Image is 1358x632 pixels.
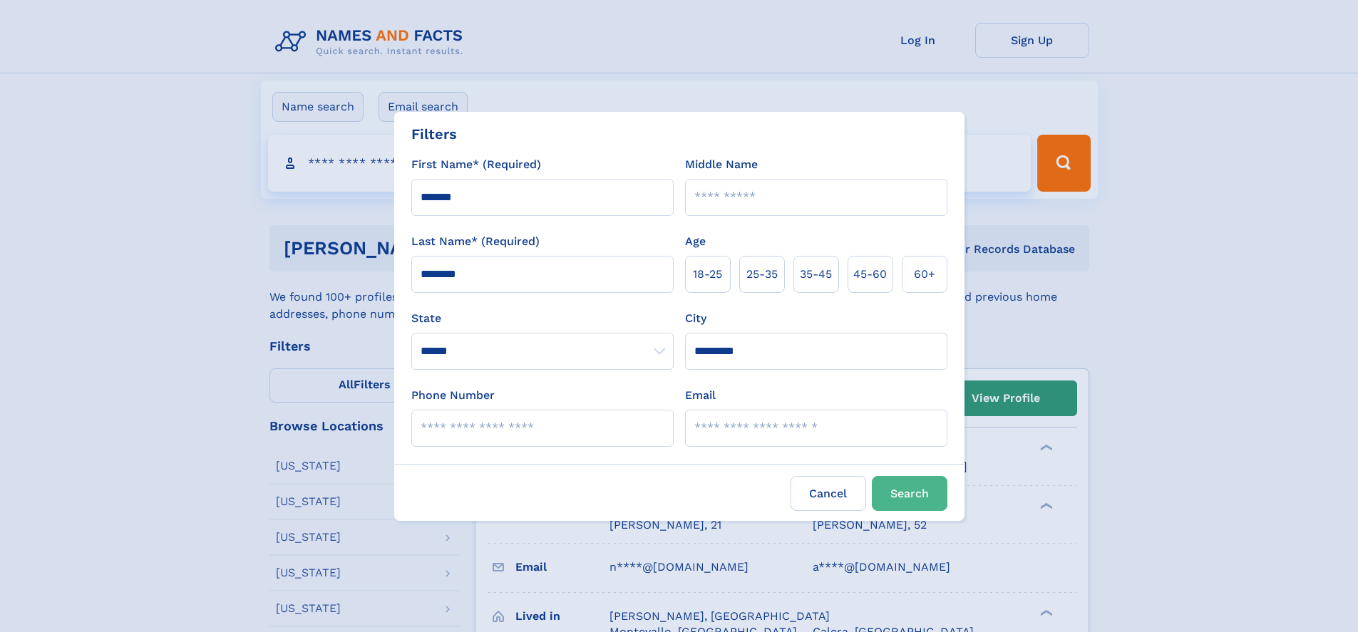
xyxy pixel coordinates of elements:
label: Email [685,387,716,404]
span: 18‑25 [693,266,722,283]
div: Filters [411,123,457,145]
button: Search [872,476,947,511]
label: Phone Number [411,387,495,404]
label: Last Name* (Required) [411,233,540,250]
span: 25‑35 [746,266,778,283]
label: First Name* (Required) [411,156,541,173]
label: Cancel [791,476,866,511]
span: 45‑60 [853,266,887,283]
span: 60+ [914,266,935,283]
label: Age [685,233,706,250]
label: State [411,310,674,327]
label: Middle Name [685,156,758,173]
label: City [685,310,706,327]
span: 35‑45 [800,266,832,283]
